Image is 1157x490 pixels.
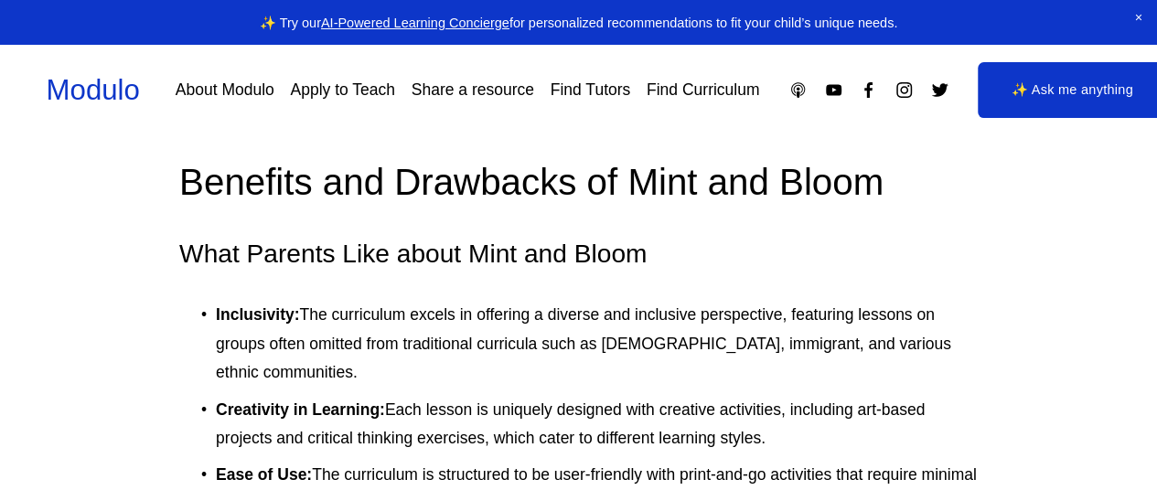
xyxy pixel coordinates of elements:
strong: Ease of Use: [216,465,312,484]
a: Apple Podcasts [788,80,808,100]
a: Facebook [859,80,878,100]
a: Find Curriculum [647,74,760,106]
h3: What Parents Like about Mint and Bloom [179,237,978,272]
a: AI-Powered Learning Concierge [321,16,509,30]
strong: Creativity in Learning: [216,400,385,419]
strong: Inclusivity: [216,305,299,324]
a: Find Tutors [551,74,631,106]
p: The curriculum excels in offering a diverse and inclusive perspective, featuring lessons on group... [216,301,978,388]
a: Instagram [895,80,914,100]
a: YouTube [824,80,843,100]
a: Twitter [930,80,949,100]
a: Modulo [47,74,140,106]
a: Apply to Teach [290,74,394,106]
a: Share a resource [412,74,534,106]
a: About Modulo [176,74,274,106]
h2: Benefits and Drawbacks of Mint and Bloom [179,159,978,208]
p: Each lesson is uniquely designed with creative activities, including art-based projects and criti... [216,396,978,453]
